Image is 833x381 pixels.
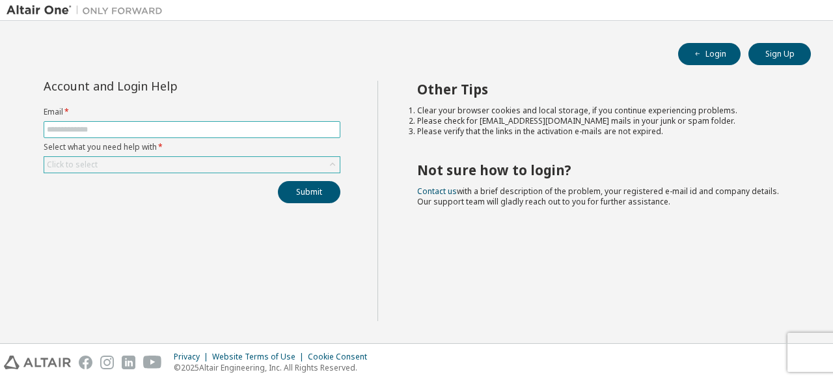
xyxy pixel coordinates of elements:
h2: Not sure how to login? [417,162,788,178]
label: Select what you need help with [44,142,340,152]
button: Sign Up [748,43,811,65]
li: Please verify that the links in the activation e-mails are not expired. [417,126,788,137]
img: facebook.svg [79,356,92,369]
div: Privacy [174,352,212,362]
p: © 2025 Altair Engineering, Inc. All Rights Reserved. [174,362,375,373]
h2: Other Tips [417,81,788,98]
button: Login [678,43,741,65]
a: Contact us [417,186,457,197]
div: Click to select [44,157,340,173]
img: altair_logo.svg [4,356,71,369]
img: instagram.svg [100,356,114,369]
img: linkedin.svg [122,356,135,369]
div: Website Terms of Use [212,352,308,362]
li: Please check for [EMAIL_ADDRESS][DOMAIN_NAME] mails in your junk or spam folder. [417,116,788,126]
img: youtube.svg [143,356,162,369]
span: with a brief description of the problem, your registered e-mail id and company details. Our suppo... [417,186,779,207]
li: Clear your browser cookies and local storage, if you continue experiencing problems. [417,106,788,116]
div: Click to select [47,160,98,170]
label: Email [44,107,340,117]
div: Cookie Consent [308,352,375,362]
button: Submit [278,181,340,203]
img: Altair One [7,4,169,17]
div: Account and Login Help [44,81,281,91]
